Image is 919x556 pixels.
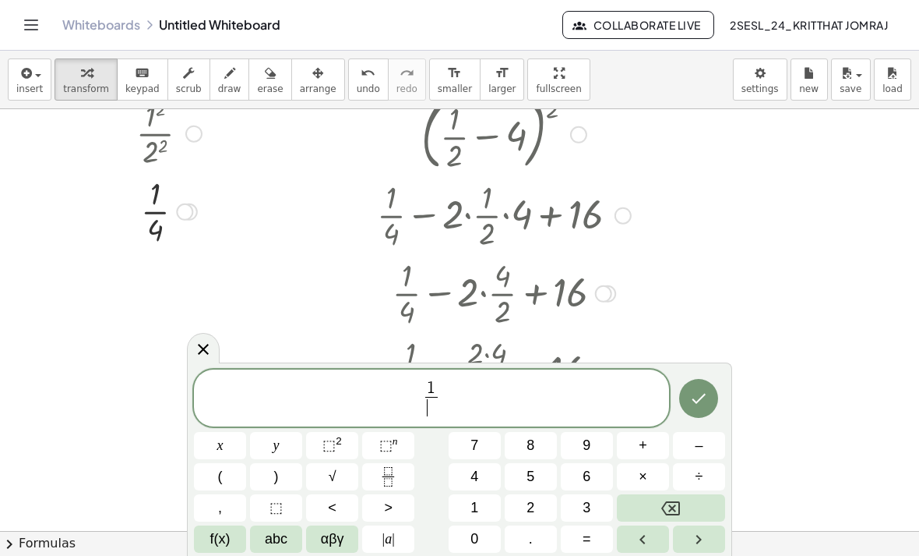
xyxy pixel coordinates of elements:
[392,531,395,547] span: |
[362,432,414,459] button: Superscript
[396,83,417,94] span: redo
[210,58,250,101] button: draw
[505,432,557,459] button: 8
[790,58,828,101] button: new
[382,531,386,547] span: |
[194,526,246,553] button: Functions
[248,58,291,101] button: erase
[250,432,302,459] button: y
[449,526,501,553] button: 0
[583,529,591,550] span: =
[257,83,283,94] span: erase
[617,494,725,522] button: Backspace
[840,83,861,94] span: save
[639,435,647,456] span: +
[16,83,43,94] span: insert
[505,526,557,553] button: .
[429,58,481,101] button: format_sizesmaller
[526,435,534,456] span: 8
[673,526,725,553] button: Right arrow
[218,466,223,487] span: (
[695,435,702,456] span: –
[328,498,336,519] span: <
[274,466,279,487] span: )
[427,380,435,397] span: 1
[218,83,241,94] span: draw
[583,435,590,456] span: 9
[617,463,669,490] button: Times
[265,529,287,550] span: abc
[526,466,534,487] span: 5
[799,83,819,94] span: new
[562,11,713,39] button: Collaborate Live
[218,498,222,519] span: ,
[505,463,557,490] button: 5
[362,494,414,522] button: Greater than
[730,18,888,32] span: 2SESL_24_Kritthat Jomraj
[679,379,718,418] button: Done
[125,83,160,94] span: keypad
[362,526,414,553] button: Absolute value
[322,437,336,453] span: ⬚
[438,83,472,94] span: smaller
[717,11,900,39] button: 2SESL_24_Kritthat Jomraj
[63,83,109,94] span: transform
[576,18,700,32] span: Collaborate Live
[135,64,150,83] i: keyboard
[561,463,613,490] button: 6
[55,58,118,101] button: transform
[329,466,336,487] span: √
[480,58,524,101] button: format_sizelarger
[361,64,375,83] i: undo
[495,64,509,83] i: format_size
[527,58,590,101] button: fullscreen
[427,399,435,416] span: ​
[194,463,246,490] button: (
[321,529,344,550] span: αβγ
[167,58,210,101] button: scrub
[194,432,246,459] button: x
[250,463,302,490] button: )
[447,64,462,83] i: format_size
[673,432,725,459] button: Minus
[449,463,501,490] button: 4
[561,526,613,553] button: Equals
[831,58,871,101] button: save
[505,494,557,522] button: 2
[529,529,533,550] span: .
[583,466,590,487] span: 6
[336,435,342,447] sup: 2
[362,463,414,490] button: Fraction
[639,466,647,487] span: ×
[176,83,202,94] span: scrub
[393,435,398,447] sup: n
[306,463,358,490] button: Square root
[379,437,393,453] span: ⬚
[470,529,478,550] span: 0
[617,432,669,459] button: Plus
[561,494,613,522] button: 3
[449,494,501,522] button: 1
[117,58,168,101] button: keyboardkeypad
[273,435,280,456] span: y
[695,466,703,487] span: ÷
[250,526,302,553] button: Alphabet
[449,432,501,459] button: 7
[8,58,51,101] button: insert
[617,526,669,553] button: Left arrow
[874,58,911,101] button: load
[291,58,345,101] button: arrange
[526,498,534,519] span: 2
[470,466,478,487] span: 4
[741,83,779,94] span: settings
[400,64,414,83] i: redo
[583,498,590,519] span: 3
[306,526,358,553] button: Greek alphabet
[306,432,358,459] button: Squared
[194,494,246,522] button: ,
[300,83,336,94] span: arrange
[210,529,231,550] span: f(x)
[348,58,389,101] button: undoundo
[269,498,283,519] span: ⬚
[19,12,44,37] button: Toggle navigation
